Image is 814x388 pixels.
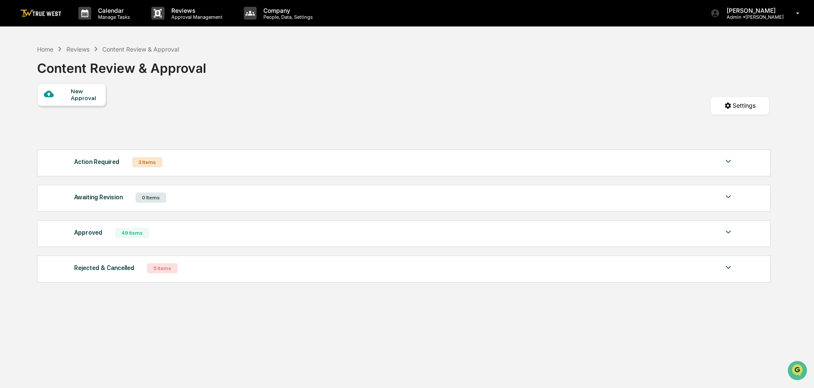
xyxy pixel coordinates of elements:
div: We're available if you need us! [29,74,108,80]
div: Action Required [74,156,119,167]
img: caret [723,156,733,167]
img: logo [20,9,61,17]
p: Approval Management [165,14,227,20]
div: Approved [74,227,102,238]
span: Pylon [85,144,103,151]
img: caret [723,192,733,202]
a: 🔎Data Lookup [5,120,57,135]
span: Preclearance [17,107,55,116]
p: How can we help? [9,18,155,32]
p: [PERSON_NAME] [720,7,784,14]
p: Admin • [PERSON_NAME] [720,14,784,20]
iframe: Open customer support [787,360,810,383]
div: Reviews [66,46,89,53]
img: caret [723,227,733,237]
div: 3 Items [132,157,162,167]
a: Powered byPylon [60,144,103,151]
p: People, Data, Settings [257,14,317,20]
div: 49 Items [115,228,149,238]
span: Data Lookup [17,124,54,132]
p: Reviews [165,7,227,14]
div: Content Review & Approval [102,46,179,53]
p: Company [257,7,317,14]
div: New Approval [71,88,99,101]
p: Calendar [91,7,134,14]
div: 🖐️ [9,108,15,115]
div: Home [37,46,53,53]
div: 🗄️ [62,108,69,115]
div: 0 Items [136,193,166,203]
a: 🗄️Attestations [58,104,109,119]
div: 🔎 [9,124,15,131]
div: Awaiting Revision [74,192,123,203]
p: Manage Tasks [91,14,134,20]
span: Attestations [70,107,106,116]
img: caret [723,262,733,273]
a: 🖐️Preclearance [5,104,58,119]
div: Start new chat [29,65,140,74]
button: Settings [710,96,770,115]
img: 1746055101610-c473b297-6a78-478c-a979-82029cc54cd1 [9,65,24,80]
div: Content Review & Approval [37,54,206,76]
button: Start new chat [145,68,155,78]
div: 5 Items [147,263,178,273]
div: Rejected & Cancelled [74,262,134,273]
